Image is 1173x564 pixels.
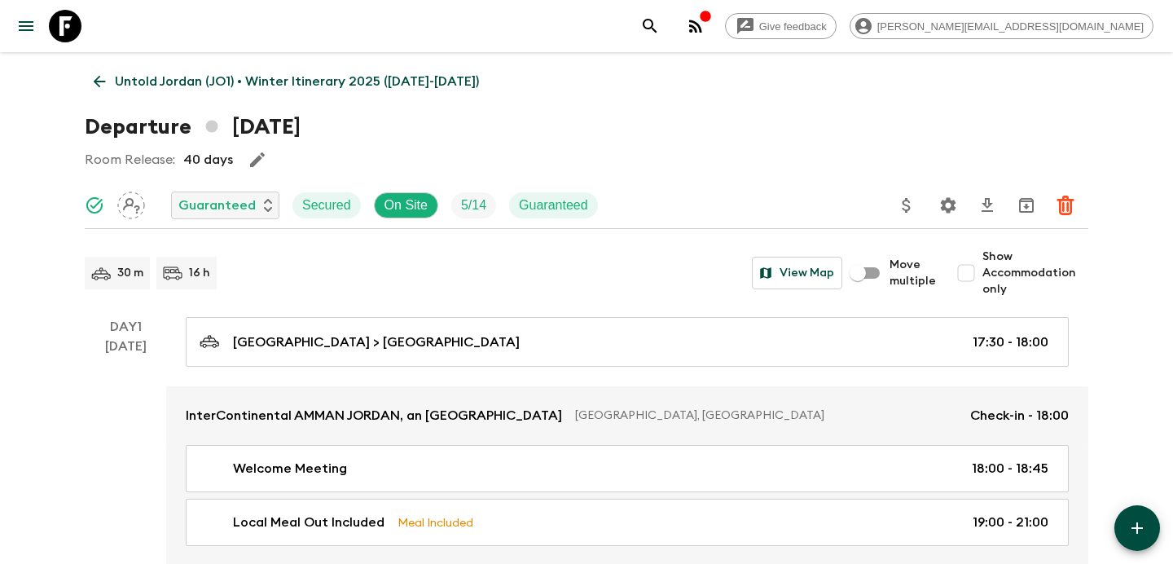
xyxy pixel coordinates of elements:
a: Local Meal Out IncludedMeal Included19:00 - 21:00 [186,499,1069,546]
button: Update Price, Early Bird Discount and Costs [890,189,923,222]
p: 16 h [189,265,210,281]
a: Welcome Meeting18:00 - 18:45 [186,445,1069,492]
a: [GEOGRAPHIC_DATA] > [GEOGRAPHIC_DATA]17:30 - 18:00 [186,317,1069,367]
p: Guaranteed [178,196,256,215]
span: Show Accommodation only [982,249,1088,297]
button: Settings [932,189,964,222]
span: [PERSON_NAME][EMAIL_ADDRESS][DOMAIN_NAME] [868,20,1153,33]
div: On Site [374,192,438,218]
p: Secured [302,196,351,215]
button: Download CSV [971,189,1004,222]
span: Move multiple [890,257,937,289]
p: On Site [384,196,428,215]
button: search adventures [634,10,666,42]
p: 30 m [117,265,143,281]
p: [GEOGRAPHIC_DATA] > [GEOGRAPHIC_DATA] [233,333,520,352]
div: Trip Fill [451,192,496,218]
button: menu [10,10,42,42]
button: View Map [752,257,842,289]
p: 40 days [183,150,233,170]
p: InterContinental AMMAN JORDAN, an [GEOGRAPHIC_DATA] [186,406,562,425]
p: 18:00 - 18:45 [972,459,1048,478]
button: Delete [1049,189,1082,222]
svg: Synced Successfully [85,196,104,215]
button: Archive (Completed, Cancelled or Unsynced Departures only) [1010,189,1043,222]
p: 5 / 14 [461,196,486,215]
p: Guaranteed [519,196,588,215]
p: Meal Included [398,513,473,531]
p: [GEOGRAPHIC_DATA], [GEOGRAPHIC_DATA] [575,408,957,424]
p: 19:00 - 21:00 [973,513,1048,532]
a: Give feedback [725,13,837,39]
span: Give feedback [750,20,836,33]
div: [PERSON_NAME][EMAIL_ADDRESS][DOMAIN_NAME] [850,13,1153,39]
p: Local Meal Out Included [233,513,384,532]
a: InterContinental AMMAN JORDAN, an [GEOGRAPHIC_DATA][GEOGRAPHIC_DATA], [GEOGRAPHIC_DATA]Check-in -... [166,386,1088,445]
p: Check-in - 18:00 [970,406,1069,425]
span: Assign pack leader [117,196,145,209]
p: Untold Jordan (JO1) • Winter Itinerary 2025 ([DATE]-[DATE]) [115,72,479,91]
div: Secured [292,192,361,218]
p: Room Release: [85,150,175,170]
a: Untold Jordan (JO1) • Winter Itinerary 2025 ([DATE]-[DATE]) [85,65,488,98]
p: 17:30 - 18:00 [973,333,1048,352]
p: Day 1 [85,317,166,337]
p: Welcome Meeting [233,459,347,478]
h1: Departure [DATE] [85,111,301,143]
